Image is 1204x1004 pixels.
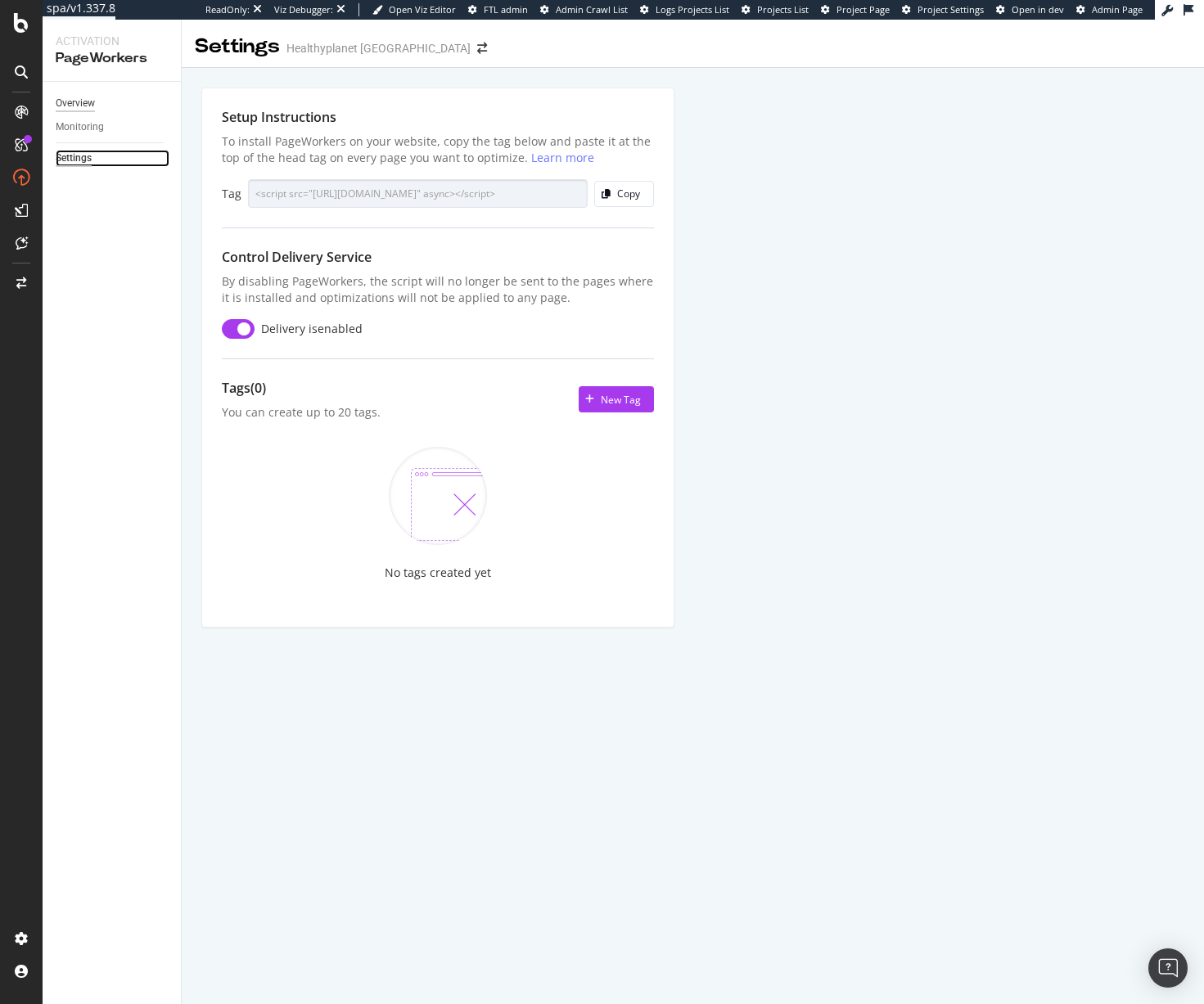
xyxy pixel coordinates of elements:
[1092,3,1143,16] span: Admin Page
[222,248,654,267] div: Control Delivery Service
[286,40,471,56] div: Healthyplanet [GEOGRAPHIC_DATA]
[468,3,528,16] a: FTL admin
[385,565,491,581] div: No tags created yet
[757,3,809,16] span: Projects List
[821,3,890,16] a: Project Page
[195,33,280,61] div: Settings
[261,321,363,337] div: Delivery is enabled
[1148,948,1188,988] div: Open Intercom Messenger
[222,379,381,398] div: Tags (0)
[56,150,92,167] div: Settings
[1012,3,1064,16] span: Open in dev
[617,187,640,200] div: Copy
[56,49,168,68] div: PageWorkers
[556,3,628,16] span: Admin Crawl List
[579,386,654,412] button: New Tag
[918,3,984,16] span: Project Settings
[601,393,641,407] div: New Tag
[222,273,654,306] div: By disabling PageWorkers, the script will no longer be sent to the pages where it is installed an...
[56,33,168,49] div: Activation
[836,3,890,16] span: Project Page
[594,181,654,207] button: Copy
[56,119,169,136] a: Monitoring
[205,3,250,16] div: ReadOnly:
[1076,3,1143,16] a: Admin Page
[742,3,809,16] a: Projects List
[531,150,594,165] a: Learn more
[996,3,1064,16] a: Open in dev
[389,3,456,16] span: Open Viz Editor
[56,95,95,112] div: Overview
[656,3,729,16] span: Logs Projects List
[902,3,984,16] a: Project Settings
[274,3,333,16] div: Viz Debugger:
[222,186,241,202] div: Tag
[372,3,456,16] a: Open Viz Editor
[56,119,104,136] div: Monitoring
[56,95,169,112] a: Overview
[222,404,381,421] div: You can create up to 20 tags.
[540,3,628,16] a: Admin Crawl List
[477,43,487,54] div: arrow-right-arrow-left
[640,3,729,16] a: Logs Projects List
[222,108,654,127] div: Setup Instructions
[56,150,169,167] a: Settings
[484,3,528,16] span: FTL admin
[222,133,654,166] div: To install PageWorkers on your website, copy the tag below and paste it at the top of the head ta...
[389,447,487,545] img: D9gk-hiz.png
